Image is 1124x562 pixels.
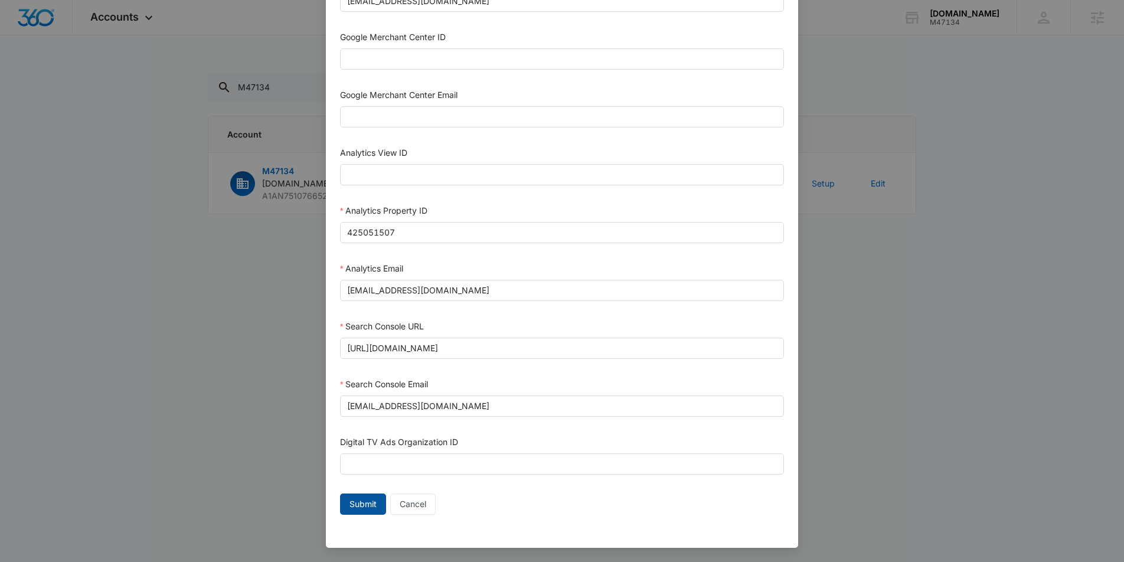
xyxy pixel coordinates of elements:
[340,280,784,301] input: Analytics Email
[340,148,407,158] label: Analytics View ID
[340,222,784,243] input: Analytics Property ID
[340,321,424,331] label: Search Console URL
[340,48,784,70] input: Google Merchant Center ID
[340,338,784,359] input: Search Console URL
[390,494,436,515] button: Cancel
[340,32,446,42] label: Google Merchant Center ID
[340,205,427,215] label: Analytics Property ID
[340,437,458,447] label: Digital TV Ads Organization ID
[340,494,386,515] button: Submit
[340,164,784,185] input: Analytics View ID
[400,498,426,511] span: Cancel
[340,106,784,128] input: Google Merchant Center Email
[340,90,458,100] label: Google Merchant Center Email
[340,453,784,475] input: Digital TV Ads Organization ID
[340,263,403,273] label: Analytics Email
[340,379,428,389] label: Search Console Email
[340,396,784,417] input: Search Console Email
[349,498,377,511] span: Submit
